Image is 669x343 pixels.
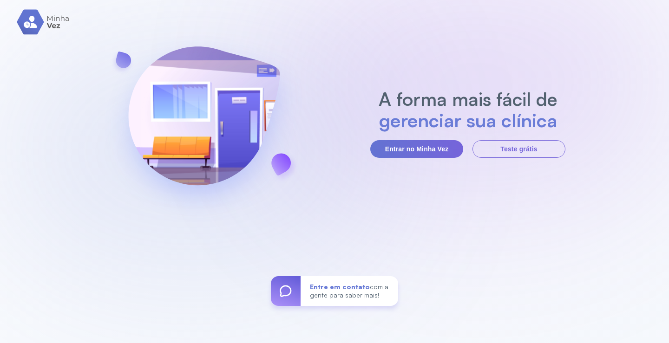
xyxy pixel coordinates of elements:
[472,140,565,158] button: Teste grátis
[374,88,562,110] h2: A forma mais fácil de
[271,276,398,306] a: Entre em contatocom a gente para saber mais!
[370,140,463,158] button: Entrar no Minha Vez
[310,283,370,291] span: Entre em contato
[374,110,562,131] h2: gerenciar sua clínica
[104,22,304,224] img: banner-login.svg
[301,276,398,306] div: com a gente para saber mais!
[17,9,70,35] img: logo.svg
